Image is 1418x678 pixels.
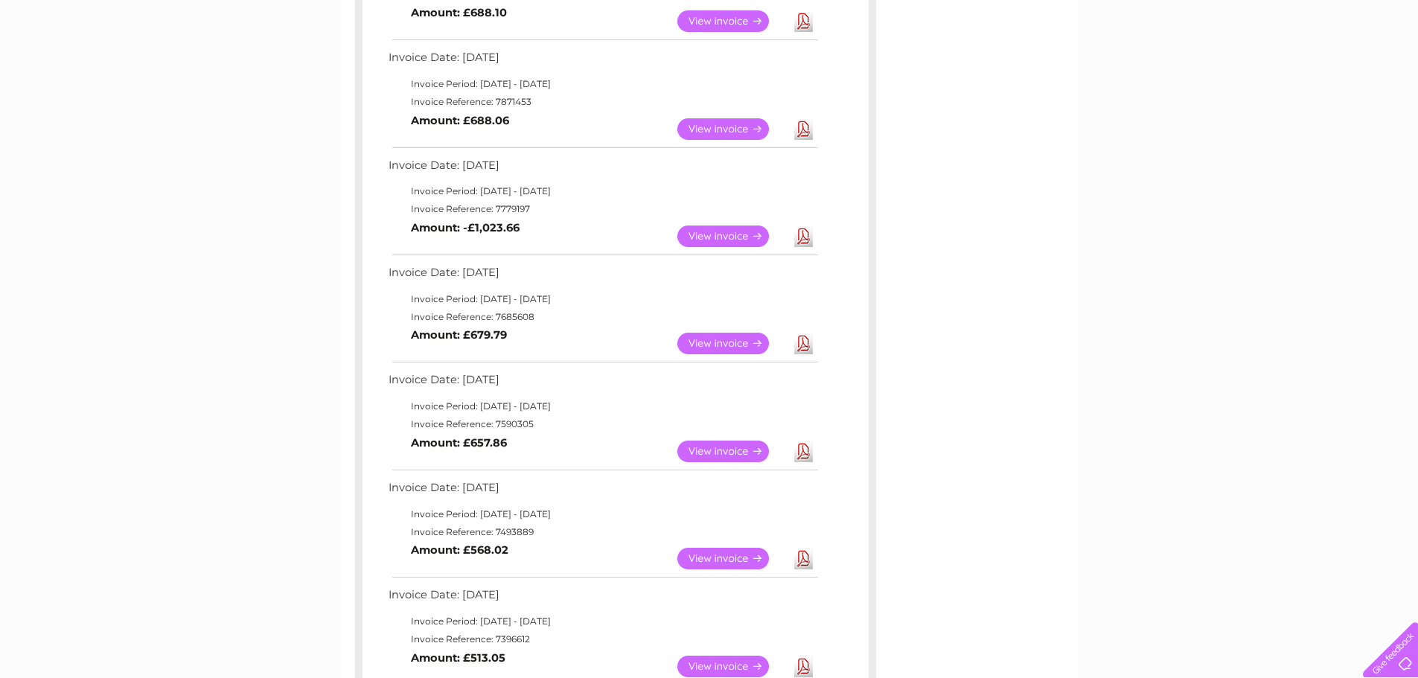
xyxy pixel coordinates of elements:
[794,441,813,462] a: Download
[385,370,820,397] td: Invoice Date: [DATE]
[794,226,813,247] a: Download
[411,328,507,342] b: Amount: £679.79
[385,308,820,326] td: Invoice Reference: 7685608
[411,543,508,557] b: Amount: £568.02
[794,10,813,32] a: Download
[385,182,820,200] td: Invoice Period: [DATE] - [DATE]
[677,226,787,247] a: View
[385,263,820,290] td: Invoice Date: [DATE]
[385,613,820,630] td: Invoice Period: [DATE] - [DATE]
[1156,63,1184,74] a: Water
[385,200,820,218] td: Invoice Reference: 7779197
[385,415,820,433] td: Invoice Reference: 7590305
[385,585,820,613] td: Invoice Date: [DATE]
[1319,63,1355,74] a: Contact
[1193,63,1226,74] a: Energy
[794,548,813,569] a: Download
[385,156,820,183] td: Invoice Date: [DATE]
[1235,63,1280,74] a: Telecoms
[794,656,813,677] a: Download
[677,10,787,32] a: View
[794,118,813,140] a: Download
[358,8,1061,72] div: Clear Business is a trading name of Verastar Limited (registered in [GEOGRAPHIC_DATA] No. 3667643...
[385,630,820,648] td: Invoice Reference: 7396612
[677,441,787,462] a: View
[411,221,520,234] b: Amount: -£1,023.66
[677,333,787,354] a: View
[385,75,820,93] td: Invoice Period: [DATE] - [DATE]
[411,6,507,19] b: Amount: £688.10
[794,333,813,354] a: Download
[385,478,820,505] td: Invoice Date: [DATE]
[677,118,787,140] a: View
[677,548,787,569] a: View
[411,436,507,450] b: Amount: £657.86
[411,651,505,665] b: Amount: £513.05
[385,93,820,111] td: Invoice Reference: 7871453
[411,114,509,127] b: Amount: £688.06
[385,505,820,523] td: Invoice Period: [DATE] - [DATE]
[1137,7,1240,26] a: 0333 014 3131
[385,48,820,75] td: Invoice Date: [DATE]
[1369,63,1404,74] a: Log out
[677,656,787,677] a: View
[1288,63,1310,74] a: Blog
[385,290,820,308] td: Invoice Period: [DATE] - [DATE]
[385,397,820,415] td: Invoice Period: [DATE] - [DATE]
[385,523,820,541] td: Invoice Reference: 7493889
[50,39,126,84] img: logo.png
